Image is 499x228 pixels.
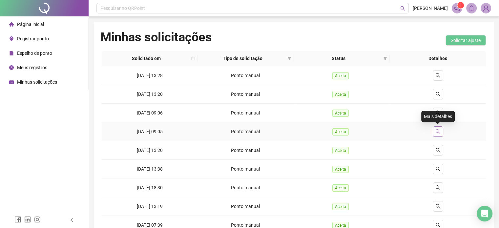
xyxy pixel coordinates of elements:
[9,80,14,84] span: schedule
[24,216,31,223] span: linkedin
[286,53,293,63] span: filter
[477,206,492,221] div: Open Intercom Messenger
[332,128,349,135] span: Aceita
[9,22,14,27] span: home
[468,5,474,11] span: bell
[435,110,441,115] span: search
[17,51,52,56] span: Espelho de ponto
[382,53,388,63] span: filter
[332,110,349,117] span: Aceita
[435,92,441,97] span: search
[454,5,460,11] span: notification
[137,92,163,97] span: [DATE] 13:20
[332,166,349,173] span: Aceita
[190,53,197,63] span: calendar
[137,185,163,190] span: [DATE] 18:30
[70,218,74,222] span: left
[100,30,212,45] h1: Minhas solicitações
[435,129,441,134] span: search
[451,37,481,44] span: Solicitar ajuste
[137,73,163,78] span: [DATE] 13:28
[231,129,260,134] span: Ponto manual
[9,65,14,70] span: clock-circle
[332,203,349,210] span: Aceita
[446,35,486,46] button: Solicitar ajuste
[460,3,462,8] span: 1
[231,204,260,209] span: Ponto manual
[400,6,405,11] span: search
[231,92,260,97] span: Ponto manual
[137,166,163,172] span: [DATE] 13:38
[413,5,448,12] span: [PERSON_NAME]
[231,166,260,172] span: Ponto manual
[137,110,163,115] span: [DATE] 09:06
[231,73,260,78] span: Ponto manual
[17,22,44,27] span: Página inicial
[17,65,47,70] span: Meus registros
[34,216,41,223] span: instagram
[481,3,491,13] img: 87410
[435,148,441,153] span: search
[435,185,441,190] span: search
[14,216,21,223] span: facebook
[231,185,260,190] span: Ponto manual
[17,79,57,85] span: Minhas solicitações
[231,222,260,228] span: Ponto manual
[390,51,486,66] th: Detalhes
[9,36,14,41] span: environment
[435,204,441,209] span: search
[421,111,455,122] div: Mais detalhes
[104,55,189,62] span: Solicitado em
[137,148,163,153] span: [DATE] 13:20
[231,148,260,153] span: Ponto manual
[435,73,441,78] span: search
[332,184,349,192] span: Aceita
[297,55,381,62] span: Status
[435,166,441,172] span: search
[9,51,14,55] span: file
[191,56,195,60] span: calendar
[332,72,349,79] span: Aceita
[435,222,441,228] span: search
[137,222,163,228] span: [DATE] 07:39
[137,204,163,209] span: [DATE] 13:19
[231,110,260,115] span: Ponto manual
[383,56,387,60] span: filter
[137,129,163,134] span: [DATE] 09:05
[332,91,349,98] span: Aceita
[332,147,349,154] span: Aceita
[457,2,464,9] sup: 1
[17,36,49,41] span: Registrar ponto
[287,56,291,60] span: filter
[200,55,285,62] span: Tipo de solicitação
